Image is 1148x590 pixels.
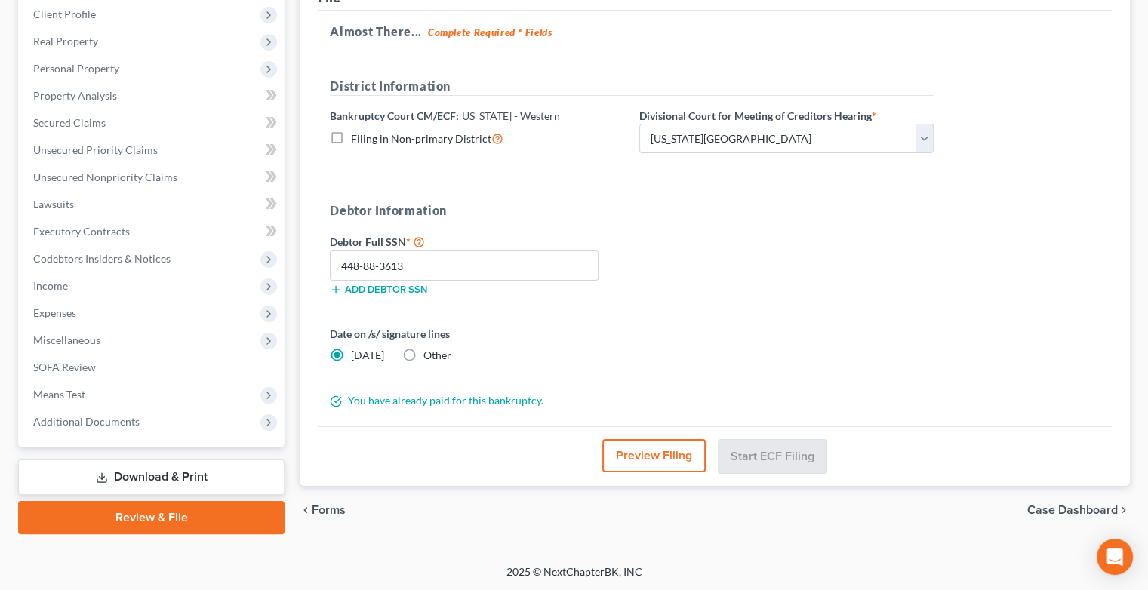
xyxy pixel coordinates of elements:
span: Unsecured Nonpriority Claims [33,171,177,183]
label: Debtor Full SSN [322,232,632,250]
span: Filing in Non-primary District [351,132,491,145]
span: Codebtors Insiders & Notices [33,252,171,265]
button: chevron_left Forms [300,504,366,516]
span: Case Dashboard [1027,504,1118,516]
span: [DATE] [351,349,384,361]
h5: District Information [330,77,934,96]
a: SOFA Review [21,354,285,381]
span: Means Test [33,388,85,401]
a: Unsecured Nonpriority Claims [21,164,285,191]
label: Bankruptcy Court CM/ECF: [330,108,560,124]
a: Executory Contracts [21,218,285,245]
h5: Debtor Information [330,201,934,220]
span: Additional Documents [33,415,140,428]
label: Date on /s/ signature lines [330,326,624,342]
h5: Almost There... [330,23,1100,41]
span: Property Analysis [33,89,117,102]
span: Real Property [33,35,98,48]
a: Download & Print [18,459,285,495]
label: Divisional Court for Meeting of Creditors Hearing [639,108,876,124]
a: Review & File [18,501,285,534]
input: XXX-XX-XXXX [330,250,599,281]
span: Lawsuits [33,198,74,210]
a: Case Dashboard chevron_right [1027,504,1130,516]
span: Income [33,279,68,292]
span: Other [423,349,451,361]
a: Unsecured Priority Claims [21,137,285,164]
button: Start ECF Filing [718,439,827,474]
div: You have already paid for this bankruptcy. [322,393,941,408]
i: chevron_right [1118,504,1130,516]
span: Client Profile [33,8,96,20]
span: Secured Claims [33,116,106,129]
span: Forms [312,504,346,516]
span: Executory Contracts [33,225,130,238]
button: Add debtor SSN [330,284,427,296]
div: Open Intercom Messenger [1097,539,1133,575]
i: chevron_left [300,504,312,516]
strong: Complete Required * Fields [428,26,552,38]
button: Preview Filing [602,439,706,472]
span: [US_STATE] - Western [459,109,560,122]
span: Miscellaneous [33,333,100,346]
span: SOFA Review [33,361,96,373]
a: Property Analysis [21,82,285,109]
a: Lawsuits [21,191,285,218]
span: Personal Property [33,62,119,75]
span: Expenses [33,306,76,319]
span: Unsecured Priority Claims [33,143,158,156]
a: Secured Claims [21,109,285,137]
